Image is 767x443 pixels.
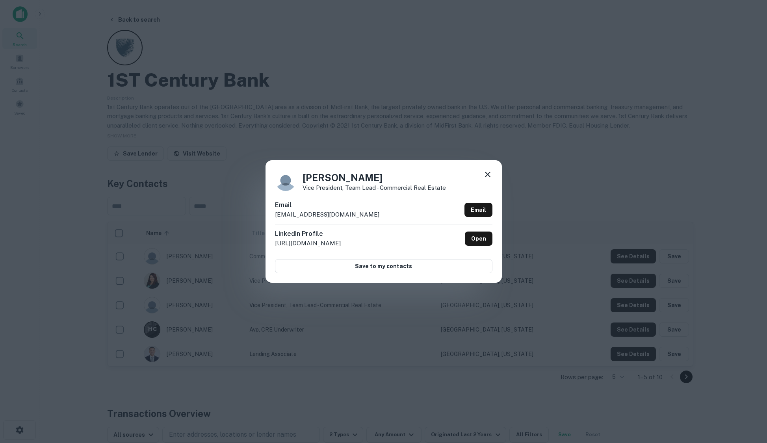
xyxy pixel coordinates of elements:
[275,259,492,273] button: Save to my contacts
[275,239,341,248] p: [URL][DOMAIN_NAME]
[465,232,492,246] a: Open
[303,171,446,185] h4: [PERSON_NAME]
[303,185,446,191] p: Vice President, Team Lead - Commercial Real Estate
[275,200,379,210] h6: Email
[464,203,492,217] a: Email
[275,210,379,219] p: [EMAIL_ADDRESS][DOMAIN_NAME]
[275,229,341,239] h6: LinkedIn Profile
[728,380,767,418] iframe: Chat Widget
[275,170,296,191] img: 9c8pery4andzj6ohjkjp54ma2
